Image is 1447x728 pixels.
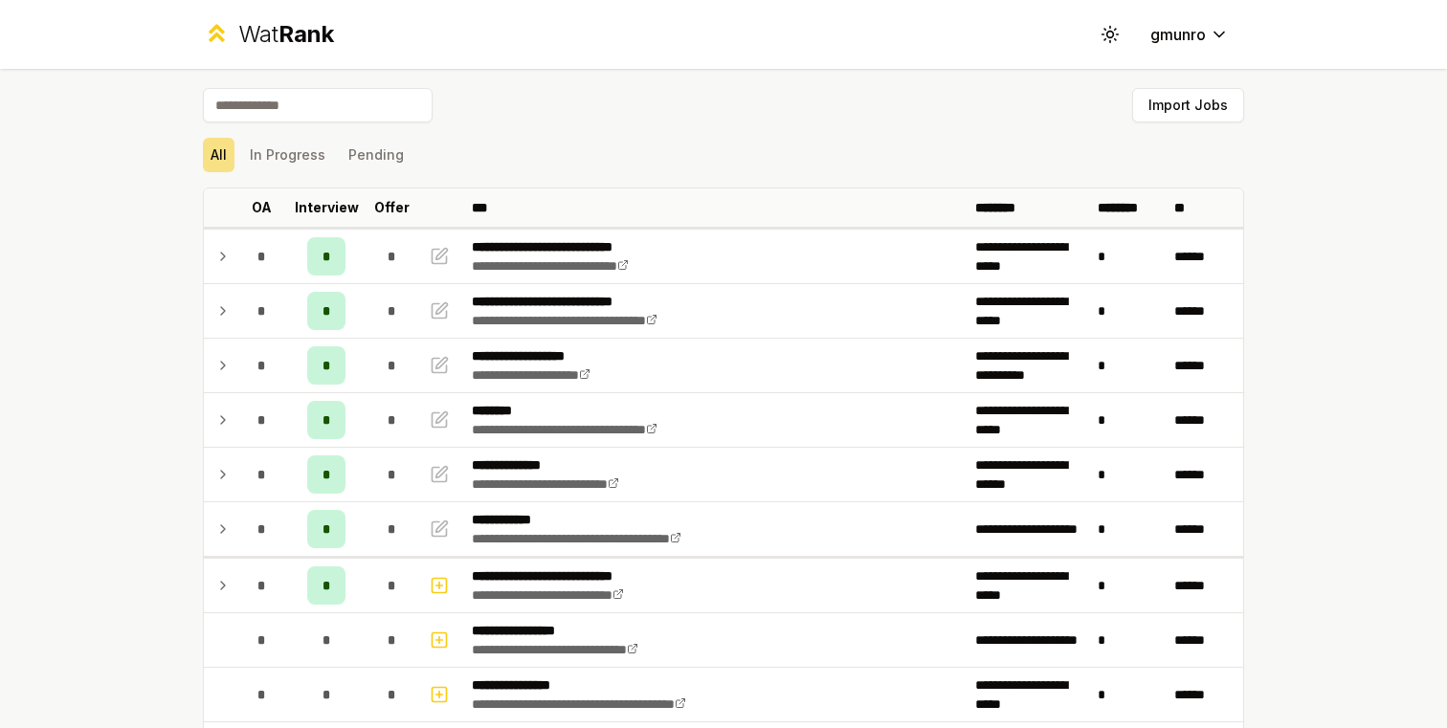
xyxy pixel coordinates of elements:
button: All [203,138,234,172]
div: Wat [238,19,334,50]
a: WatRank [203,19,334,50]
button: gmunro [1135,17,1244,52]
span: gmunro [1150,23,1206,46]
span: Rank [278,20,334,48]
button: Pending [341,138,412,172]
button: In Progress [242,138,333,172]
button: Import Jobs [1132,88,1244,122]
p: Offer [374,198,410,217]
p: OA [252,198,272,217]
p: Interview [295,198,359,217]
